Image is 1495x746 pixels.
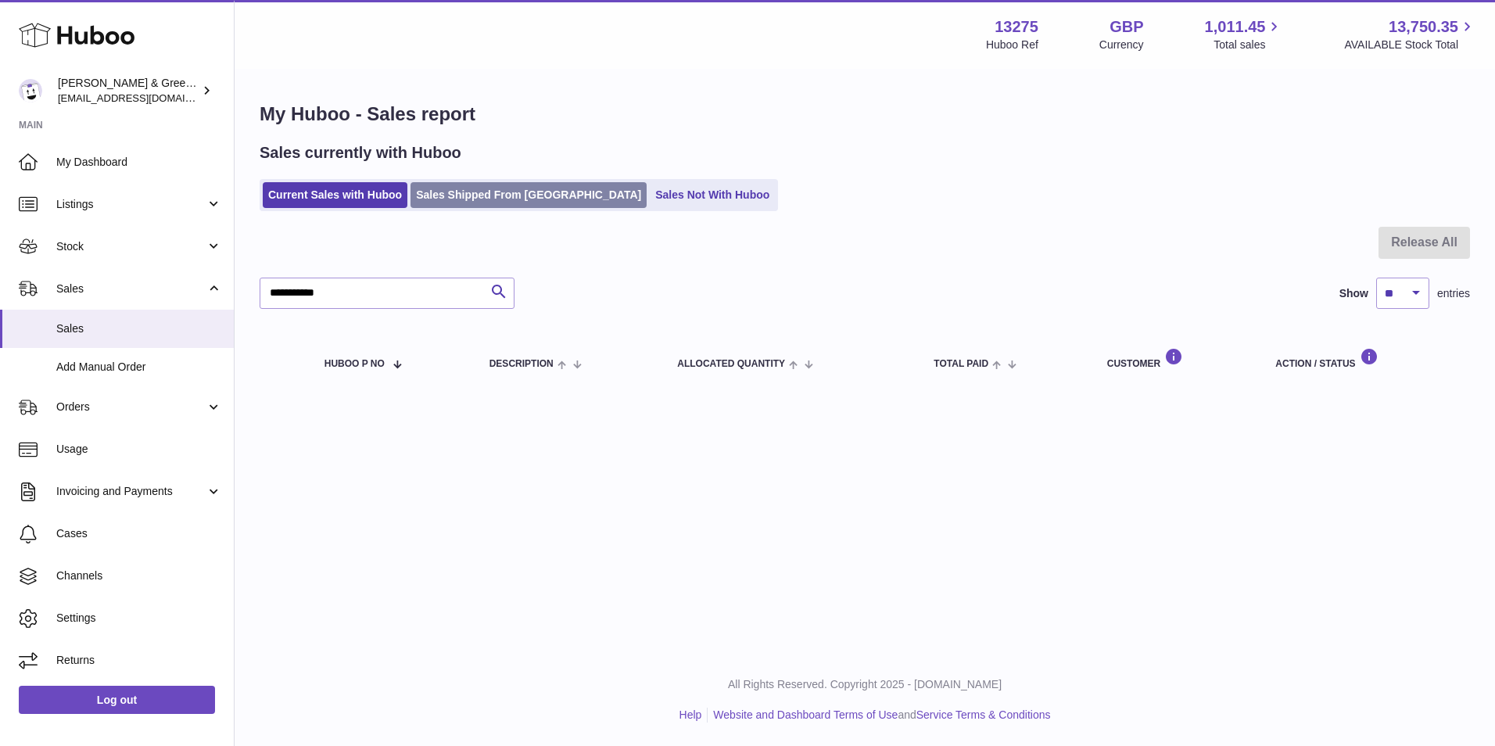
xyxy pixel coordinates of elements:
[56,653,222,668] span: Returns
[58,91,230,104] span: [EMAIL_ADDRESS][DOMAIN_NAME]
[56,321,222,336] span: Sales
[56,400,206,414] span: Orders
[56,282,206,296] span: Sales
[19,686,215,714] a: Log out
[56,526,222,541] span: Cases
[263,182,407,208] a: Current Sales with Huboo
[1275,348,1454,369] div: Action / Status
[713,708,898,721] a: Website and Dashboard Terms of Use
[677,359,785,369] span: ALLOCATED Quantity
[1437,286,1470,301] span: entries
[56,155,222,170] span: My Dashboard
[56,197,206,212] span: Listings
[247,677,1482,692] p: All Rights Reserved. Copyright 2025 - [DOMAIN_NAME]
[1344,38,1476,52] span: AVAILABLE Stock Total
[324,359,385,369] span: Huboo P no
[410,182,647,208] a: Sales Shipped From [GEOGRAPHIC_DATA]
[1389,16,1458,38] span: 13,750.35
[58,76,199,106] div: [PERSON_NAME] & Green Ltd
[986,38,1038,52] div: Huboo Ref
[489,359,554,369] span: Description
[1214,38,1283,52] span: Total sales
[56,442,222,457] span: Usage
[1339,286,1368,301] label: Show
[56,484,206,499] span: Invoicing and Payments
[56,568,222,583] span: Channels
[1205,16,1284,52] a: 1,011.45 Total sales
[19,79,42,102] img: internalAdmin-13275@internal.huboo.com
[260,142,461,163] h2: Sales currently with Huboo
[650,182,775,208] a: Sales Not With Huboo
[995,16,1038,38] strong: 13275
[934,359,988,369] span: Total paid
[56,611,222,626] span: Settings
[1110,16,1143,38] strong: GBP
[1205,16,1266,38] span: 1,011.45
[1107,348,1245,369] div: Customer
[708,708,1050,723] li: and
[1099,38,1144,52] div: Currency
[56,360,222,375] span: Add Manual Order
[1344,16,1476,52] a: 13,750.35 AVAILABLE Stock Total
[679,708,702,721] a: Help
[260,102,1470,127] h1: My Huboo - Sales report
[56,239,206,254] span: Stock
[916,708,1051,721] a: Service Terms & Conditions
